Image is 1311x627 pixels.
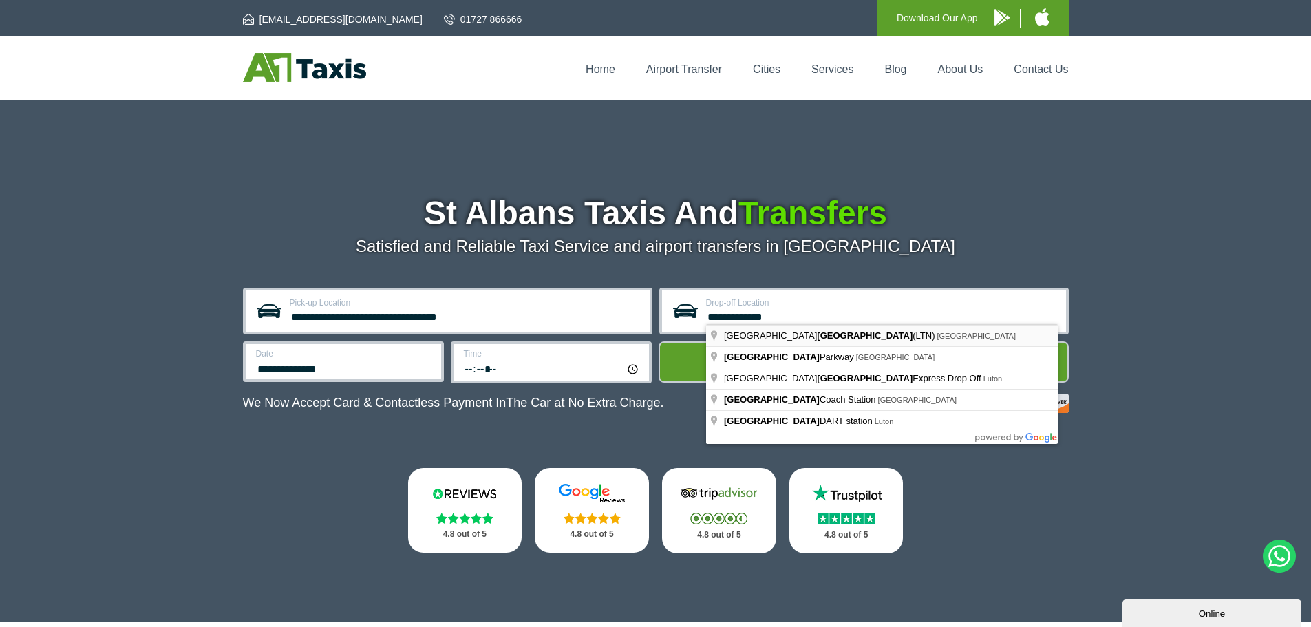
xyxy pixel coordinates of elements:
[724,394,820,405] span: [GEOGRAPHIC_DATA]
[724,416,875,426] span: DART station
[550,526,634,543] p: 4.8 out of 5
[878,396,957,404] span: [GEOGRAPHIC_DATA]
[1035,8,1049,26] img: A1 Taxis iPhone App
[243,237,1069,256] p: Satisfied and Reliable Taxi Service and airport transfers in [GEOGRAPHIC_DATA]
[423,483,506,504] img: Reviews.io
[408,468,522,553] a: Reviews.io Stars 4.8 out of 5
[724,416,820,426] span: [GEOGRAPHIC_DATA]
[897,10,978,27] p: Download Our App
[444,12,522,26] a: 01727 866666
[706,299,1058,307] label: Drop-off Location
[678,483,760,504] img: Tripadvisor
[884,63,906,75] a: Blog
[938,63,983,75] a: About Us
[646,63,722,75] a: Airport Transfer
[983,374,1003,383] span: Luton
[586,63,615,75] a: Home
[817,373,913,383] span: [GEOGRAPHIC_DATA]
[724,373,983,383] span: [GEOGRAPHIC_DATA] Express Drop Off
[994,9,1010,26] img: A1 Taxis Android App
[724,352,820,362] span: [GEOGRAPHIC_DATA]
[243,12,423,26] a: [EMAIL_ADDRESS][DOMAIN_NAME]
[805,483,888,504] img: Trustpilot
[564,513,621,524] img: Stars
[506,396,663,410] span: The Car at No Extra Charge.
[677,527,761,544] p: 4.8 out of 5
[243,53,366,82] img: A1 Taxis St Albans LTD
[738,195,887,231] span: Transfers
[724,394,878,405] span: Coach Station
[818,513,875,524] img: Stars
[937,332,1016,340] span: [GEOGRAPHIC_DATA]
[243,197,1069,230] h1: St Albans Taxis And
[290,299,641,307] label: Pick-up Location
[804,527,888,544] p: 4.8 out of 5
[1014,63,1068,75] a: Contact Us
[256,350,433,358] label: Date
[1122,597,1304,627] iframe: chat widget
[243,396,664,410] p: We Now Accept Card & Contactless Payment In
[662,468,776,553] a: Tripadvisor Stars 4.8 out of 5
[535,468,649,553] a: Google Stars 4.8 out of 5
[789,468,904,553] a: Trustpilot Stars 4.8 out of 5
[817,330,913,341] span: [GEOGRAPHIC_DATA]
[875,417,894,425] span: Luton
[724,352,856,362] span: Parkway
[856,353,935,361] span: [GEOGRAPHIC_DATA]
[551,483,633,504] img: Google
[753,63,780,75] a: Cities
[724,330,937,341] span: [GEOGRAPHIC_DATA] (LTN)
[811,63,853,75] a: Services
[423,526,507,543] p: 4.8 out of 5
[659,341,1069,383] button: Get Quote
[436,513,493,524] img: Stars
[464,350,641,358] label: Time
[690,513,747,524] img: Stars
